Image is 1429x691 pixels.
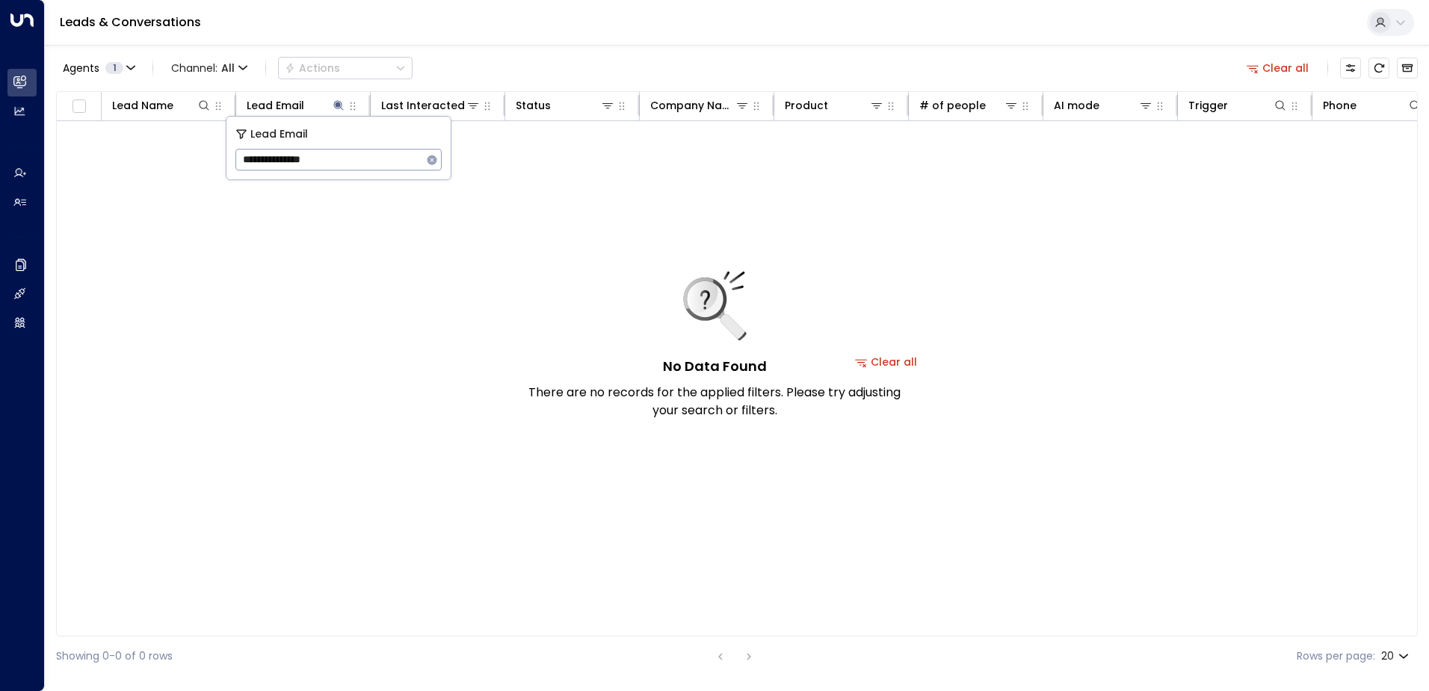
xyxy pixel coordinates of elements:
div: Actions [285,61,340,75]
button: Agents1 [56,58,141,79]
div: AI mode [1054,96,1153,114]
span: All [221,62,235,74]
span: Refresh [1368,58,1389,79]
div: 20 [1381,645,1412,667]
button: Actions [278,57,413,79]
div: Trigger [1188,96,1228,114]
button: Clear all [1241,58,1315,79]
div: AI mode [1054,96,1099,114]
div: # of people [919,96,986,114]
button: Archived Leads [1397,58,1418,79]
div: Button group with a nested menu [278,57,413,79]
div: Phone [1323,96,1357,114]
div: Phone [1323,96,1422,114]
div: Last Interacted [381,96,481,114]
span: Toggle select all [70,97,88,116]
a: Leads & Conversations [60,13,201,31]
div: Product [785,96,884,114]
label: Rows per page: [1297,648,1375,664]
div: Last Interacted [381,96,465,114]
div: Lead Name [112,96,173,114]
h5: No Data Found [663,356,767,376]
div: Company Name [650,96,735,114]
nav: pagination navigation [711,647,759,666]
div: Status [516,96,615,114]
div: Showing 0-0 of 0 rows [56,648,173,664]
div: # of people [919,96,1019,114]
div: Lead Email [247,96,304,114]
span: Channel: [165,58,253,79]
button: Channel:All [165,58,253,79]
div: Product [785,96,828,114]
span: 1 [105,62,123,74]
button: Customize [1340,58,1361,79]
div: Company Name [650,96,750,114]
div: Trigger [1188,96,1288,114]
div: Lead Email [247,96,346,114]
span: Lead Email [250,126,308,143]
div: Lead Name [112,96,212,114]
p: There are no records for the applied filters. Please try adjusting your search or filters. [528,384,901,420]
span: Agents [63,63,99,73]
div: Status [516,96,551,114]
